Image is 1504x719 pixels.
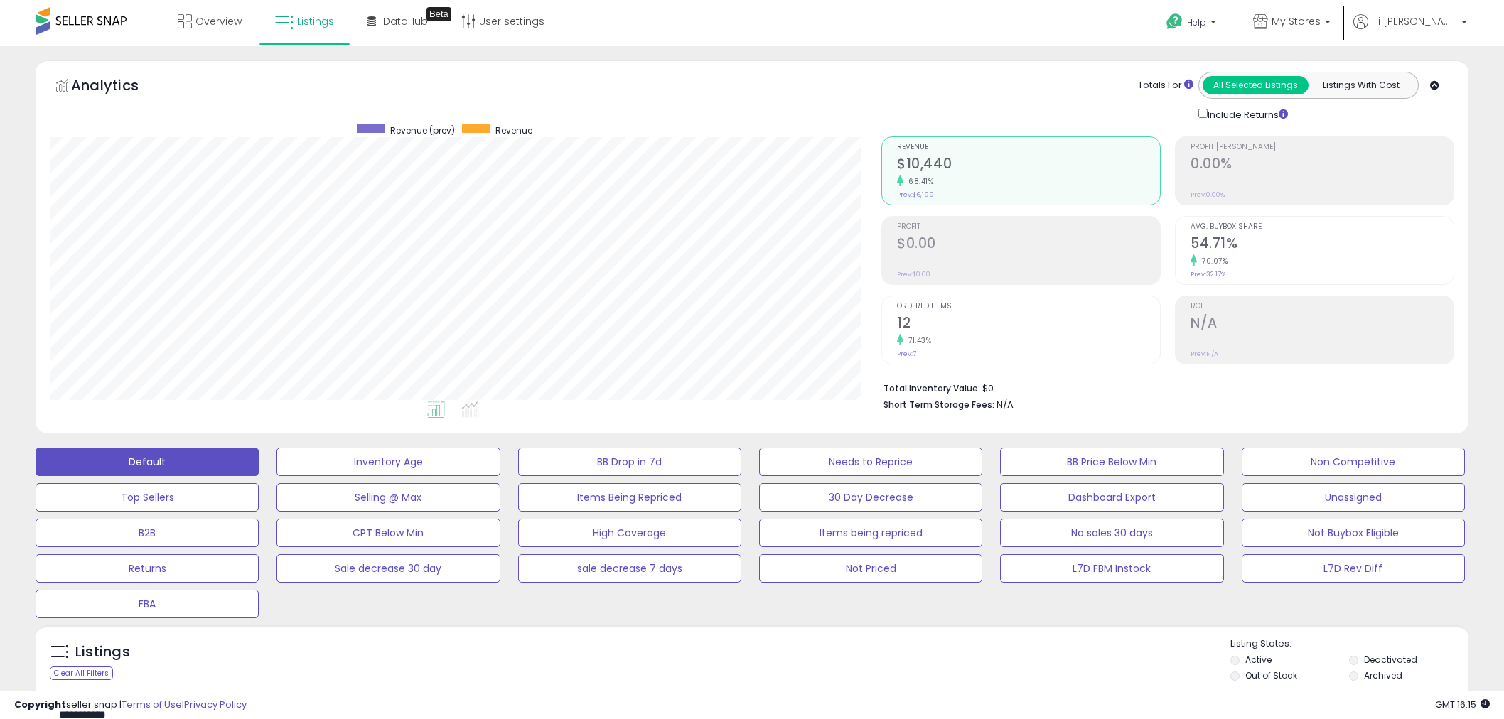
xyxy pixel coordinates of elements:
[1230,637,1468,651] p: Listing States:
[1242,448,1465,476] button: Non Competitive
[1242,519,1465,547] button: Not Buybox Eligible
[1364,669,1402,681] label: Archived
[759,554,982,583] button: Not Priced
[1197,256,1228,266] small: 70.07%
[71,75,166,99] h5: Analytics
[75,642,130,662] h5: Listings
[1191,303,1454,310] span: ROI
[897,315,1160,334] h2: 12
[297,14,334,28] span: Listings
[759,519,982,547] button: Items being repriced
[997,398,1014,411] span: N/A
[383,14,428,28] span: DataHub
[1353,14,1467,46] a: Hi [PERSON_NAME]
[1191,315,1454,334] h2: N/A
[1372,14,1457,28] span: Hi [PERSON_NAME]
[195,14,242,28] span: Overview
[1191,350,1218,358] small: Prev: N/A
[883,379,1444,396] li: $0
[883,399,994,411] b: Short Term Storage Fees:
[276,554,500,583] button: Sale decrease 30 day
[495,124,532,136] span: Revenue
[1000,483,1223,512] button: Dashboard Export
[1138,79,1193,92] div: Totals For
[1191,144,1454,151] span: Profit [PERSON_NAME]
[276,483,500,512] button: Selling @ Max
[759,448,982,476] button: Needs to Reprice
[897,190,934,199] small: Prev: $6,199
[1191,190,1225,199] small: Prev: 0.00%
[903,176,933,187] small: 68.41%
[36,483,259,512] button: Top Sellers
[1000,448,1223,476] button: BB Price Below Min
[184,698,247,711] a: Privacy Policy
[897,270,930,279] small: Prev: $0.00
[276,448,500,476] button: Inventory Age
[1203,76,1309,94] button: All Selected Listings
[390,124,455,136] span: Revenue (prev)
[1435,698,1490,711] span: 2025-10-9 16:15 GMT
[903,335,931,346] small: 71.43%
[759,483,982,512] button: 30 Day Decrease
[518,519,741,547] button: High Coverage
[897,223,1160,231] span: Profit
[1242,483,1465,512] button: Unassigned
[36,590,259,618] button: FBA
[897,350,916,358] small: Prev: 7
[276,519,500,547] button: CPT Below Min
[122,698,182,711] a: Terms of Use
[897,235,1160,254] h2: $0.00
[1187,16,1206,28] span: Help
[1272,14,1321,28] span: My Stores
[1308,76,1414,94] button: Listings With Cost
[1191,270,1225,279] small: Prev: 32.17%
[518,554,741,583] button: sale decrease 7 days
[1166,13,1183,31] i: Get Help
[14,698,247,712] div: seller snap | |
[1191,223,1454,231] span: Avg. Buybox Share
[1191,235,1454,254] h2: 54.71%
[1364,654,1417,666] label: Deactivated
[36,448,259,476] button: Default
[897,144,1160,151] span: Revenue
[1242,554,1465,583] button: L7D Rev Diff
[426,7,451,21] div: Tooltip anchor
[1155,2,1230,46] a: Help
[36,519,259,547] button: B2B
[897,303,1160,310] span: Ordered Items
[1000,519,1223,547] button: No sales 30 days
[36,554,259,583] button: Returns
[897,156,1160,175] h2: $10,440
[1245,654,1272,666] label: Active
[518,448,741,476] button: BB Drop in 7d
[518,483,741,512] button: Items Being Repriced
[883,382,980,394] b: Total Inventory Value:
[50,666,113,680] div: Clear All Filters
[1188,106,1305,122] div: Include Returns
[1191,156,1454,175] h2: 0.00%
[1245,669,1297,681] label: Out of Stock
[14,698,66,711] strong: Copyright
[1000,554,1223,583] button: L7D FBM Instock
